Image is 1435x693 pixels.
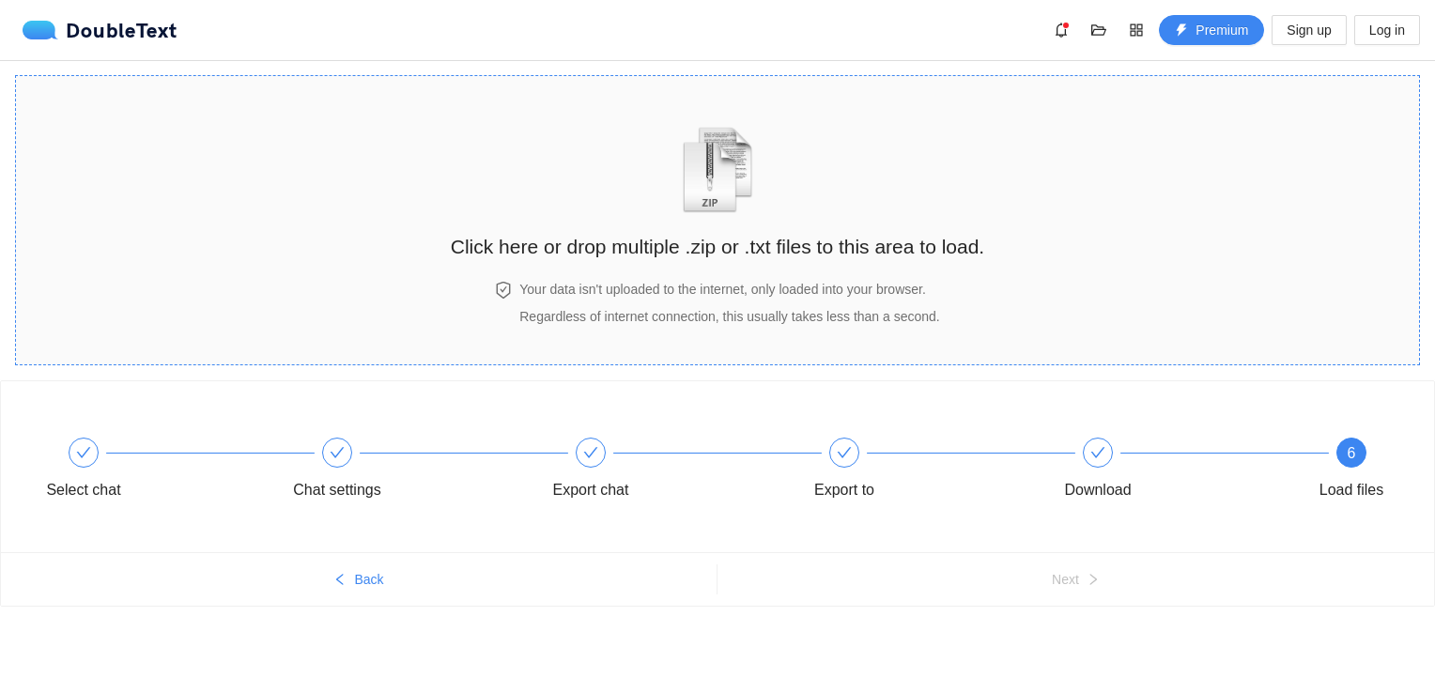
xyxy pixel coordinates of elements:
span: safety-certificate [495,282,512,299]
span: check [837,445,852,460]
div: Select chat [46,475,120,505]
span: left [333,573,347,588]
span: folder-open [1085,23,1113,38]
button: appstore [1121,15,1151,45]
div: Download [1043,438,1297,505]
button: Sign up [1272,15,1346,45]
div: Download [1064,475,1131,505]
div: Export to [814,475,874,505]
div: Export chat [536,438,790,505]
div: Export chat [553,475,629,505]
button: Log in [1354,15,1420,45]
span: 6 [1348,445,1356,461]
div: Load files [1319,475,1384,505]
span: check [330,445,345,460]
h4: Your data isn't uploaded to the internet, only loaded into your browser. [519,279,939,300]
span: check [583,445,598,460]
button: bell [1046,15,1076,45]
div: Select chat [29,438,283,505]
span: Log in [1369,20,1405,40]
div: Export to [790,438,1043,505]
div: 6Load files [1297,438,1406,505]
span: check [1090,445,1105,460]
span: check [76,445,91,460]
button: thunderboltPremium [1159,15,1264,45]
button: Nextright [717,564,1434,594]
span: Back [354,569,383,590]
div: DoubleText [23,21,177,39]
div: Chat settings [283,438,536,505]
h2: Click here or drop multiple .zip or .txt files to this area to load. [451,231,984,262]
span: thunderbolt [1175,23,1188,38]
img: zipOrTextIcon [674,127,762,213]
div: Chat settings [293,475,380,505]
button: leftBack [1,564,717,594]
button: folder-open [1084,15,1114,45]
span: Regardless of internet connection, this usually takes less than a second. [519,309,939,324]
span: bell [1047,23,1075,38]
span: appstore [1122,23,1150,38]
span: Sign up [1287,20,1331,40]
a: logoDoubleText [23,21,177,39]
span: Premium [1196,20,1248,40]
img: logo [23,21,66,39]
